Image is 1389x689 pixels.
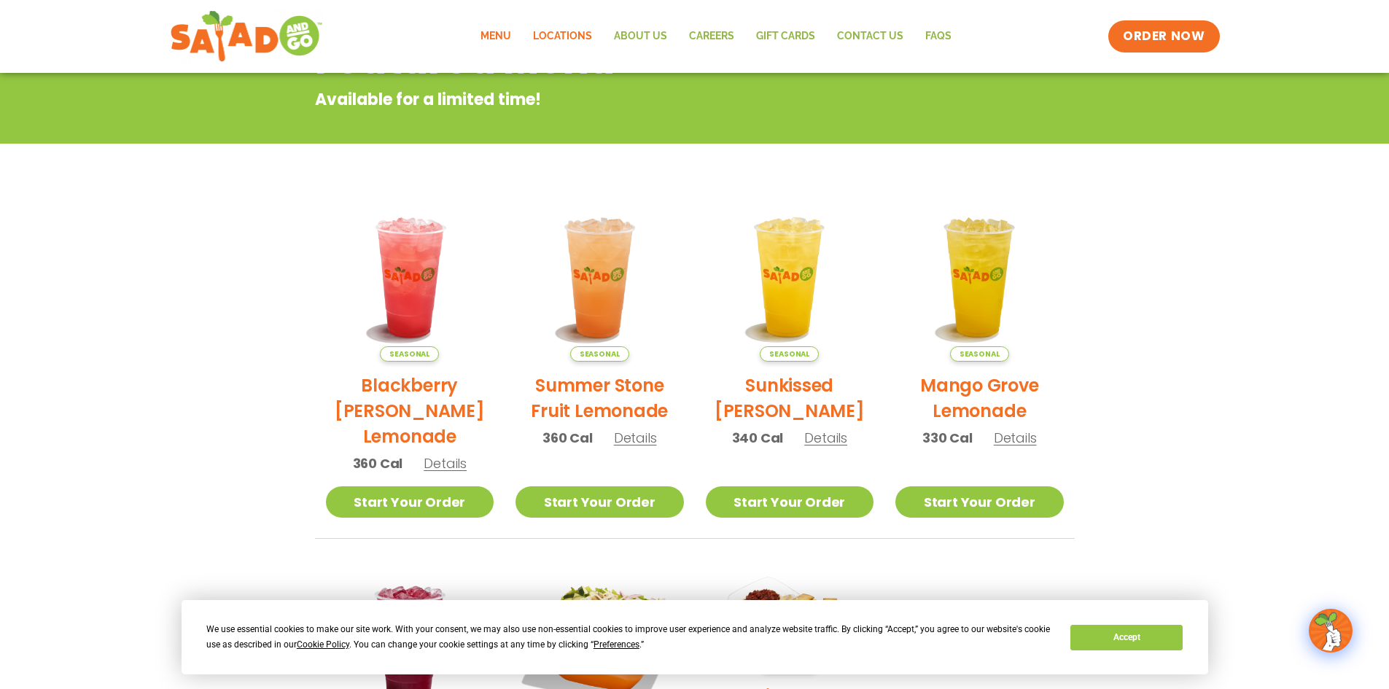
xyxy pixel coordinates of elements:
[542,428,593,448] span: 360 Cal
[706,373,874,424] h2: Sunkissed [PERSON_NAME]
[706,193,874,362] img: Product photo for Sunkissed Yuzu Lemonade
[206,622,1053,653] div: We use essential cookies to make our site work. With your consent, we may also use non-essential ...
[515,193,684,362] img: Product photo for Summer Stone Fruit Lemonade
[950,346,1009,362] span: Seasonal
[994,429,1037,447] span: Details
[1123,28,1205,45] span: ORDER NOW
[326,373,494,449] h2: Blackberry [PERSON_NAME] Lemonade
[745,20,826,53] a: GIFT CARDS
[1108,20,1219,52] a: ORDER NOW
[603,20,678,53] a: About Us
[515,373,684,424] h2: Summer Stone Fruit Lemonade
[326,193,494,362] img: Product photo for Blackberry Bramble Lemonade
[380,346,439,362] span: Seasonal
[522,20,603,53] a: Locations
[1070,625,1183,650] button: Accept
[1310,610,1351,651] img: wpChatIcon
[706,486,874,518] a: Start Your Order
[895,193,1064,362] img: Product photo for Mango Grove Lemonade
[760,346,819,362] span: Seasonal
[826,20,914,53] a: Contact Us
[804,429,847,447] span: Details
[895,373,1064,424] h2: Mango Grove Lemonade
[614,429,657,447] span: Details
[570,346,629,362] span: Seasonal
[297,639,349,650] span: Cookie Policy
[922,428,973,448] span: 330 Cal
[470,20,962,53] nav: Menu
[914,20,962,53] a: FAQs
[515,486,684,518] a: Start Your Order
[353,454,403,473] span: 360 Cal
[706,561,874,673] img: Product photo for Sundried Tomato Hummus & Pita Chips
[732,428,784,448] span: 340 Cal
[594,639,639,650] span: Preferences
[470,20,522,53] a: Menu
[678,20,745,53] a: Careers
[182,600,1208,674] div: Cookie Consent Prompt
[170,7,324,66] img: new-SAG-logo-768×292
[424,454,467,472] span: Details
[895,486,1064,518] a: Start Your Order
[315,87,957,112] p: Available for a limited time!
[326,486,494,518] a: Start Your Order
